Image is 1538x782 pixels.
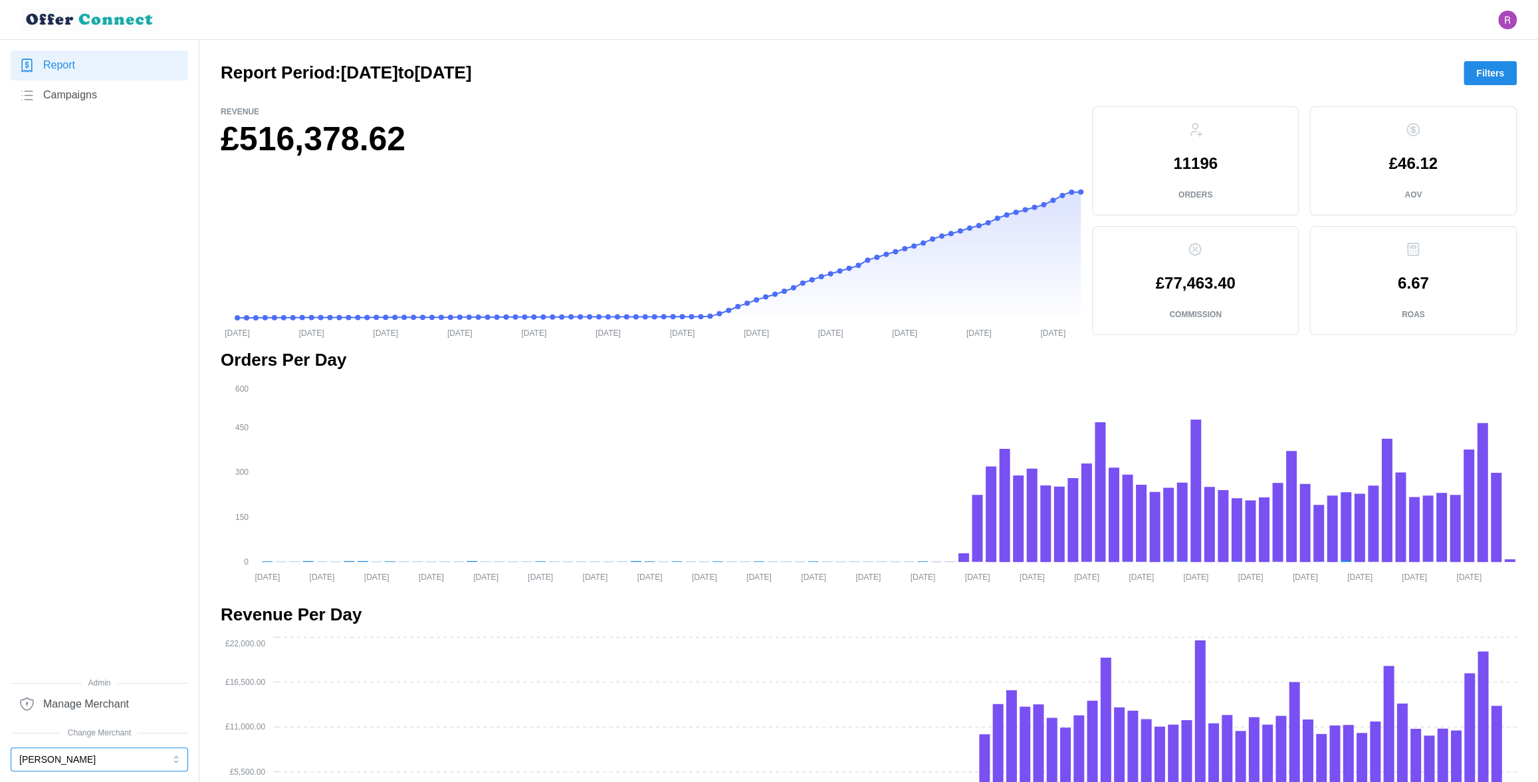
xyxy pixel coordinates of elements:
[221,118,1081,161] h1: £516,378.62
[1464,61,1517,85] button: Filters
[11,677,188,690] span: Admin
[221,106,1081,118] p: Revenue
[235,513,249,522] tspan: 150
[11,80,188,110] a: Campaigns
[1129,572,1154,581] tspan: [DATE]
[1456,572,1482,581] tspan: [DATE]
[596,328,621,337] tspan: [DATE]
[1040,328,1065,337] tspan: [DATE]
[892,328,917,337] tspan: [DATE]
[801,572,826,581] tspan: [DATE]
[310,572,335,581] tspan: [DATE]
[966,328,992,337] tspan: [DATE]
[255,572,280,581] tspan: [DATE]
[528,572,553,581] tspan: [DATE]
[965,572,990,581] tspan: [DATE]
[1074,572,1099,581] tspan: [DATE]
[1498,11,1517,29] button: Open user button
[473,572,498,581] tspan: [DATE]
[1293,572,1318,581] tspan: [DATE]
[746,572,772,581] tspan: [DATE]
[692,572,717,581] tspan: [DATE]
[1388,156,1437,172] p: £46.12
[225,722,265,731] tspan: £11,000.00
[235,467,249,477] tspan: 300
[1020,572,1045,581] tspan: [DATE]
[1238,572,1263,581] tspan: [DATE]
[225,639,265,648] tspan: £22,000.00
[43,696,129,713] span: Manage Merchant
[637,572,663,581] tspan: [DATE]
[43,87,97,104] span: Campaigns
[225,678,265,687] tspan: £16,500.00
[11,747,188,771] button: [PERSON_NAME]
[1402,309,1425,321] p: ROAS
[447,328,473,337] tspan: [DATE]
[1183,572,1208,581] tspan: [DATE]
[1402,572,1427,581] tspan: [DATE]
[11,727,188,739] span: Change Merchant
[1155,275,1235,291] p: £77,463.40
[818,328,843,337] tspan: [DATE]
[364,572,389,581] tspan: [DATE]
[1178,190,1212,201] p: Orders
[1347,572,1373,581] tspan: [DATE]
[221,61,471,84] h2: Report Period: [DATE] to [DATE]
[21,8,160,31] img: loyalBe Logo
[582,572,607,581] tspan: [DATE]
[669,328,695,337] tspan: [DATE]
[1173,156,1218,172] p: 11196
[230,767,266,777] tspan: £5,500.00
[744,328,769,337] tspan: [DATE]
[1476,62,1504,84] span: Filters
[855,572,881,581] tspan: [DATE]
[1169,309,1222,321] p: Commission
[244,557,249,567] tspan: 0
[910,572,935,581] tspan: [DATE]
[11,51,188,80] a: Report
[299,328,324,337] tspan: [DATE]
[43,57,75,74] span: Report
[1404,190,1422,201] p: AOV
[521,328,546,337] tspan: [DATE]
[221,348,1517,372] h2: Orders Per Day
[419,572,444,581] tspan: [DATE]
[235,384,249,393] tspan: 600
[11,689,188,719] a: Manage Merchant
[1498,11,1517,29] img: Ryan Gribben
[373,328,398,337] tspan: [DATE]
[235,423,249,432] tspan: 450
[225,328,250,337] tspan: [DATE]
[221,603,1517,626] h2: Revenue Per Day
[1398,275,1429,291] p: 6.67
